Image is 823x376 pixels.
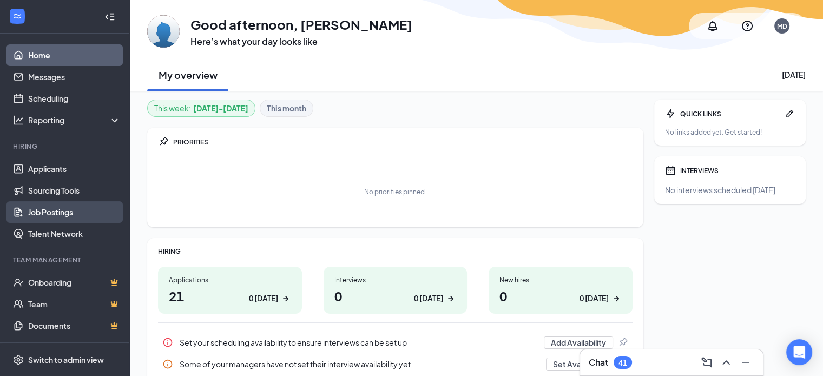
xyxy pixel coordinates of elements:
svg: WorkstreamLogo [12,11,23,22]
svg: QuestionInfo [741,19,754,32]
a: Job Postings [28,201,121,223]
a: Home [28,44,121,66]
svg: Calendar [665,165,676,176]
div: HIRING [158,247,633,256]
div: Set your scheduling availability to ensure interviews can be set up [158,332,633,353]
div: New hires [499,275,622,285]
svg: Info [162,337,173,348]
div: Switch to admin view [28,354,104,365]
div: 0 [DATE] [249,293,278,304]
a: Talent Network [28,223,121,245]
button: Set Availability [546,358,613,371]
svg: ArrowRight [611,293,622,304]
div: QUICK LINKS [680,109,780,118]
svg: Collapse [104,11,115,22]
b: [DATE] - [DATE] [193,102,248,114]
a: Applicants [28,158,121,180]
div: No interviews scheduled [DATE]. [665,184,795,195]
a: InfoSome of your managers have not set their interview availability yetSet AvailabilityPin [158,353,633,375]
a: Messages [28,66,121,88]
h1: Good afternoon, [PERSON_NAME] [190,15,412,34]
svg: Info [162,359,173,370]
div: No priorities pinned. [364,187,426,196]
a: DocumentsCrown [28,315,121,337]
div: PRIORITIES [173,137,633,147]
div: Reporting [28,115,121,126]
div: [DATE] [782,69,806,80]
a: Scheduling [28,88,121,109]
div: 41 [618,358,627,367]
div: Applications [169,275,291,285]
div: Hiring [13,142,118,151]
h2: My overview [159,68,218,82]
img: Molly Dobbins [147,15,180,48]
h1: 0 [499,287,622,305]
div: Set your scheduling availability to ensure interviews can be set up [180,337,537,348]
a: InfoSet your scheduling availability to ensure interviews can be set upAdd AvailabilityPin [158,332,633,353]
div: Interviews [334,275,457,285]
svg: ArrowRight [280,293,291,304]
h1: 21 [169,287,291,305]
svg: Pen [784,108,795,119]
div: This week : [154,102,248,114]
div: Open Intercom Messenger [786,339,812,365]
h3: Chat [589,357,608,368]
a: Applications210 [DATE]ArrowRight [158,267,302,314]
svg: Pin [617,337,628,348]
div: 0 [DATE] [580,293,609,304]
svg: Pin [158,136,169,147]
svg: ComposeMessage [700,356,713,369]
button: Add Availability [544,336,613,349]
svg: Analysis [13,115,24,126]
svg: ChevronUp [720,356,733,369]
button: ChevronUp [717,354,735,371]
div: Team Management [13,255,118,265]
div: MD [777,22,787,31]
a: Sourcing Tools [28,180,121,201]
a: OnboardingCrown [28,272,121,293]
svg: Settings [13,354,24,365]
button: ComposeMessage [698,354,715,371]
button: Minimize [737,354,754,371]
div: Some of your managers have not set their interview availability yet [180,359,539,370]
a: TeamCrown [28,293,121,315]
svg: Bolt [665,108,676,119]
div: INTERVIEWS [680,166,795,175]
svg: ArrowRight [445,293,456,304]
a: New hires00 [DATE]ArrowRight [489,267,633,314]
b: This month [267,102,306,114]
h3: Here’s what your day looks like [190,36,412,48]
h1: 0 [334,287,457,305]
div: No links added yet. Get started! [665,128,795,137]
div: 0 [DATE] [414,293,443,304]
div: Some of your managers have not set their interview availability yet [158,353,633,375]
svg: Notifications [706,19,719,32]
svg: Minimize [739,356,752,369]
a: SurveysCrown [28,337,121,358]
a: Interviews00 [DATE]ArrowRight [324,267,468,314]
